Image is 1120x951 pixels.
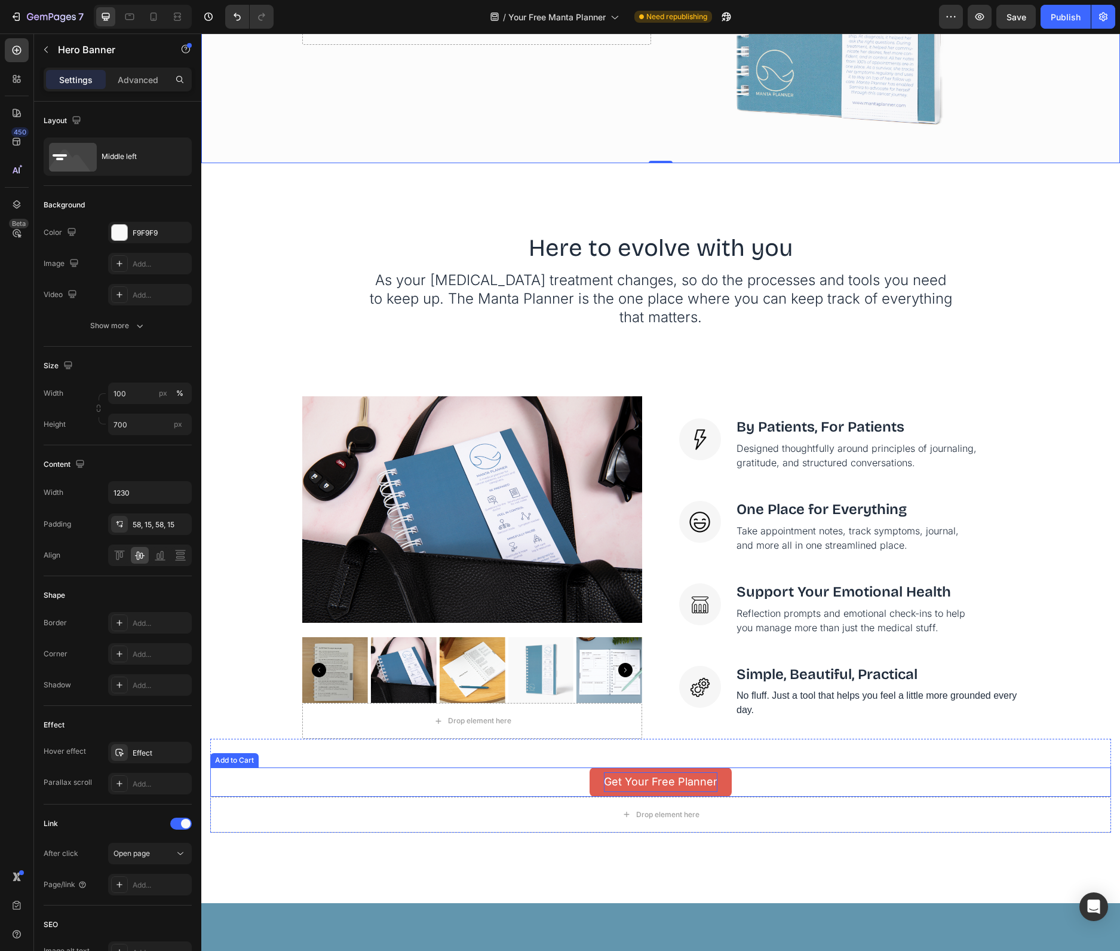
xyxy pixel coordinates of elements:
[78,10,84,24] p: 7
[646,11,707,22] span: Need republishing
[535,467,705,484] span: One Place for Everything
[44,746,86,757] div: Hover effect
[133,649,189,660] div: Add...
[44,315,192,337] button: Show more
[133,618,189,629] div: Add...
[201,33,1120,951] iframe: Design area
[1007,12,1026,22] span: Save
[327,200,591,229] span: Here to evolve with you
[133,259,189,270] div: Add...
[133,680,189,691] div: Add...
[44,388,63,399] label: Width
[109,482,191,503] input: Auto
[133,880,189,891] div: Add...
[44,720,65,730] div: Effect
[11,127,29,137] div: 450
[156,386,170,400] button: %
[1079,892,1108,921] div: Open Intercom Messenger
[133,290,189,301] div: Add...
[108,383,192,404] input: px%
[90,320,146,332] div: Show more
[44,879,87,890] div: Page/link
[535,550,750,567] strong: Support Your Emotional Health
[159,388,167,399] div: px
[9,219,29,228] div: Beta
[108,843,192,864] button: Open page
[44,919,58,930] div: SEO
[173,386,187,400] button: px
[44,200,85,210] div: Background
[44,777,92,788] div: Parallax scroll
[44,680,71,690] div: Shadow
[113,849,150,858] span: Open page
[225,5,274,29] div: Undo/Redo
[44,649,67,659] div: Corner
[534,632,818,649] h3: Simple, Beautiful, Practical
[174,420,182,429] span: px
[388,734,530,763] button: Get Your Free Planner
[133,779,189,790] div: Add...
[44,550,60,561] div: Align
[1041,5,1091,29] button: Publish
[101,348,441,604] a: Manta Planner©: Limited to one per order
[535,409,775,435] span: Designed thoughtfully around principles of journaling, gratitude, and structured conversations.
[435,776,498,786] div: Drop element here
[44,487,63,498] div: Width
[44,287,79,303] div: Video
[5,5,89,29] button: 7
[44,818,58,829] div: Link
[44,256,81,272] div: Image
[403,739,516,758] div: Get Your Free Planner
[996,5,1036,29] button: Save
[1051,11,1081,23] div: Publish
[11,721,55,732] div: Add to Cart
[44,113,84,129] div: Layout
[535,573,783,601] p: Reflection prompts and emotional check-ins to help you manage more than just the medical stuff.
[44,848,78,859] div: After click
[508,11,606,23] span: Your Free Manta Planner
[44,225,79,241] div: Color
[247,683,310,692] div: Drop element here
[503,11,506,23] span: /
[44,419,66,430] label: Height
[118,74,158,86] p: Advanced
[133,748,189,759] div: Effect
[535,491,757,518] span: Take appointment notes, track symptoms, journal, and more all in one streamlined place.
[102,143,174,170] div: Middle left
[168,238,751,292] span: As your [MEDICAL_DATA] treatment changes, so do the processes and tools you need to keep up. The ...
[535,385,703,402] span: By Patients, For Patients
[417,629,431,644] button: Carousel Next Arrow
[44,358,75,374] div: Size
[44,617,67,628] div: Border
[59,74,93,86] p: Settings
[44,519,71,530] div: Padding
[58,42,159,57] p: Hero Banner
[133,228,189,238] div: F9F9F9
[44,590,65,601] div: Shape
[111,629,125,644] button: Carousel Back Arrow
[176,388,183,399] div: %
[44,457,87,473] div: Content
[535,655,817,684] p: No fluff. Just a tool that helps you feel a little more grounded every day.
[133,519,189,530] div: 58, 15, 58, 15
[108,414,192,435] input: px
